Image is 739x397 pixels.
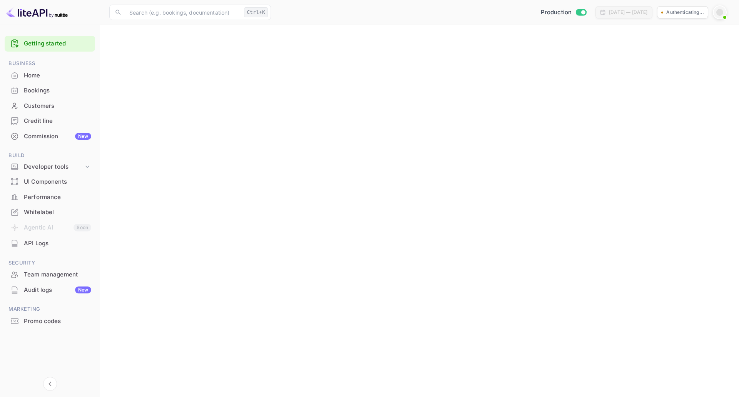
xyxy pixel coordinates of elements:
a: Bookings [5,83,95,97]
div: Ctrl+K [244,7,268,17]
div: Performance [5,190,95,205]
div: Promo codes [24,317,91,326]
a: UI Components [5,174,95,189]
div: Customers [24,102,91,111]
a: API Logs [5,236,95,250]
span: Marketing [5,305,95,313]
div: Audit logsNew [5,283,95,298]
div: Getting started [5,36,95,52]
div: Team management [24,270,91,279]
a: Team management [5,267,95,281]
a: Promo codes [5,314,95,328]
a: Home [5,68,95,82]
div: CommissionNew [5,129,95,144]
div: Performance [24,193,91,202]
div: New [75,286,91,293]
a: Customers [5,99,95,113]
button: Collapse navigation [43,377,57,391]
div: Customers [5,99,95,114]
div: Whitelabel [24,208,91,217]
a: Audit logsNew [5,283,95,297]
div: Commission [24,132,91,141]
div: [DATE] — [DATE] [609,9,647,16]
div: Switch to Sandbox mode [538,8,590,17]
div: Developer tools [24,162,84,171]
img: LiteAPI logo [6,6,68,18]
div: Bookings [5,83,95,98]
div: Credit line [24,117,91,126]
span: Build [5,151,95,160]
span: Business [5,59,95,68]
div: API Logs [24,239,91,248]
a: CommissionNew [5,129,95,143]
div: Whitelabel [5,205,95,220]
div: Bookings [24,86,91,95]
div: Home [24,71,91,80]
span: Production [541,8,572,17]
a: Credit line [5,114,95,128]
span: Security [5,259,95,267]
div: Developer tools [5,160,95,174]
div: Home [5,68,95,83]
div: Audit logs [24,286,91,295]
input: Search (e.g. bookings, documentation) [125,5,241,20]
div: Credit line [5,114,95,129]
a: Whitelabel [5,205,95,219]
a: Performance [5,190,95,204]
a: Getting started [24,39,91,48]
div: Team management [5,267,95,282]
div: Promo codes [5,314,95,329]
div: New [75,133,91,140]
p: Authenticating... [666,9,704,16]
div: UI Components [24,178,91,186]
div: API Logs [5,236,95,251]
